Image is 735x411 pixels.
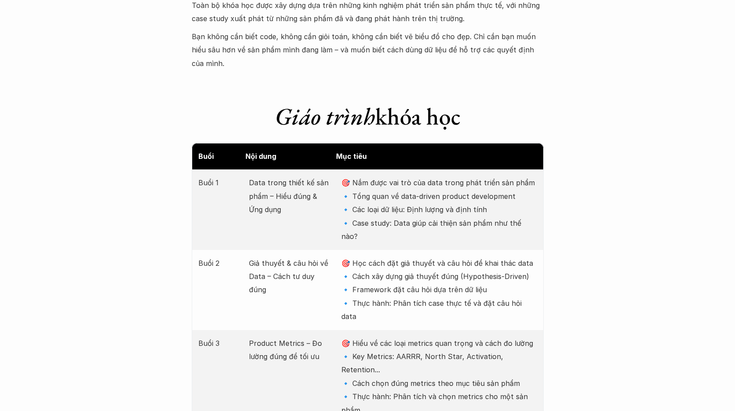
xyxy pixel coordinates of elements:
em: Giáo trình [275,101,375,132]
h1: khóa học [192,102,544,131]
p: Giả thuyết & câu hỏi về Data – Cách tư duy đúng [249,257,333,297]
strong: Mục tiêu [336,152,367,161]
strong: Nội dung [245,152,276,161]
p: Product Metrics – Đo lường đúng để tối ưu [249,337,333,363]
p: 🎯 Nắm được vai trò của data trong phát triển sản phẩm 🔹 Tổng quan về data-driven product developm... [341,176,537,243]
p: 🎯 Học cách đặt giả thuyết và câu hỏi để khai thác data 🔹 Cách xây dựng giả thuyết đúng (Hypothesi... [341,257,537,323]
p: Buổi 2 [198,257,240,270]
p: Buổi 1 [198,176,240,189]
p: Data trong thiết kế sản phẩm – Hiểu đúng & Ứng dụng [249,176,333,216]
p: Bạn không cần biết code, không cần giỏi toán, không cần biết vẽ biểu đồ cho đẹp. Chỉ cần bạn muốn... [192,30,544,70]
p: Buổi 3 [198,337,240,350]
strong: Buổi [198,152,214,161]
